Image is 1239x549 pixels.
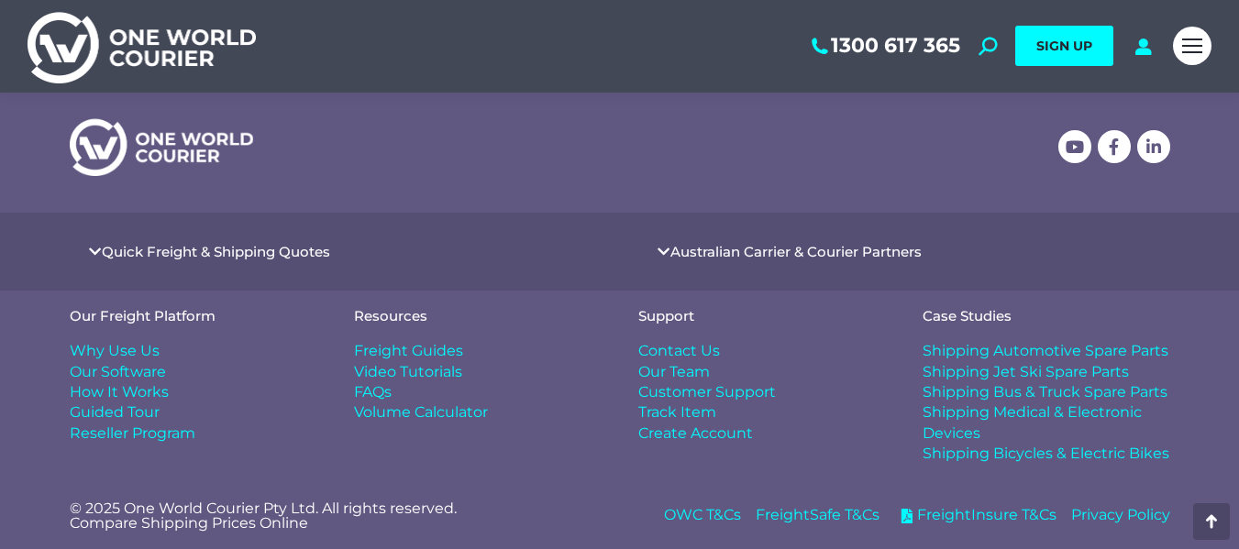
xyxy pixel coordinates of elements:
[638,423,753,444] span: Create Account
[923,362,1170,382] a: Shipping Jet Ski Spare Parts
[638,341,720,361] span: Contact Us
[923,341,1170,361] a: Shipping Automotive Spare Parts
[354,382,602,402] a: FAQs
[894,505,1056,525] a: FreightInsure T&Cs
[638,362,710,382] span: Our Team
[923,341,1168,361] span: Shipping Automotive Spare Parts
[664,505,741,525] a: OWC T&Cs
[638,309,886,323] h4: Support
[913,505,1056,525] span: FreightInsure T&Cs
[354,362,462,382] span: Video Tutorials
[923,309,1170,323] h4: Case Studies
[1071,505,1170,525] a: Privacy Policy
[102,245,330,258] a: Quick Freight & Shipping Quotes
[28,9,256,83] img: One World Courier
[923,444,1170,464] a: Shipping Bicycles & Electric Bikes
[923,402,1170,444] a: Shipping Medical & Electronic Devices
[354,382,392,402] span: FAQs
[70,309,317,323] h4: Our Freight Platform
[638,402,886,423] a: Track Item
[1015,26,1113,66] a: SIGN UP
[638,362,886,382] a: Our Team
[808,34,960,58] a: 1300 617 365
[354,309,602,323] h4: Resources
[70,501,602,531] p: © 2025 One World Courier Pty Ltd. All rights reserved. Compare Shipping Prices Online
[70,362,166,382] span: Our Software
[70,382,317,402] a: How It Works
[638,382,886,402] a: Customer Support
[923,382,1170,402] a: Shipping Bus & Truck Spare Parts
[354,362,602,382] a: Video Tutorials
[756,505,879,525] a: FreightSafe T&Cs
[354,341,602,361] a: Freight Guides
[638,341,886,361] a: Contact Us
[354,402,602,423] a: Volume Calculator
[638,423,886,444] a: Create Account
[70,402,160,423] span: Guided Tour
[354,341,463,361] span: Freight Guides
[638,382,776,402] span: Customer Support
[923,382,1167,402] span: Shipping Bus & Truck Spare Parts
[70,382,169,402] span: How It Works
[1036,38,1092,54] span: SIGN UP
[70,423,317,444] a: Reseller Program
[670,245,922,258] a: Australian Carrier & Courier Partners
[70,362,317,382] a: Our Software
[638,402,716,423] span: Track Item
[70,341,317,361] a: Why Use Us
[70,402,317,423] a: Guided Tour
[70,341,160,361] span: Why Use Us
[923,444,1169,464] span: Shipping Bicycles & Electric Bikes
[1173,27,1211,65] a: Mobile menu icon
[923,362,1129,382] span: Shipping Jet Ski Spare Parts
[354,402,488,423] span: Volume Calculator
[70,423,195,444] span: Reseller Program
